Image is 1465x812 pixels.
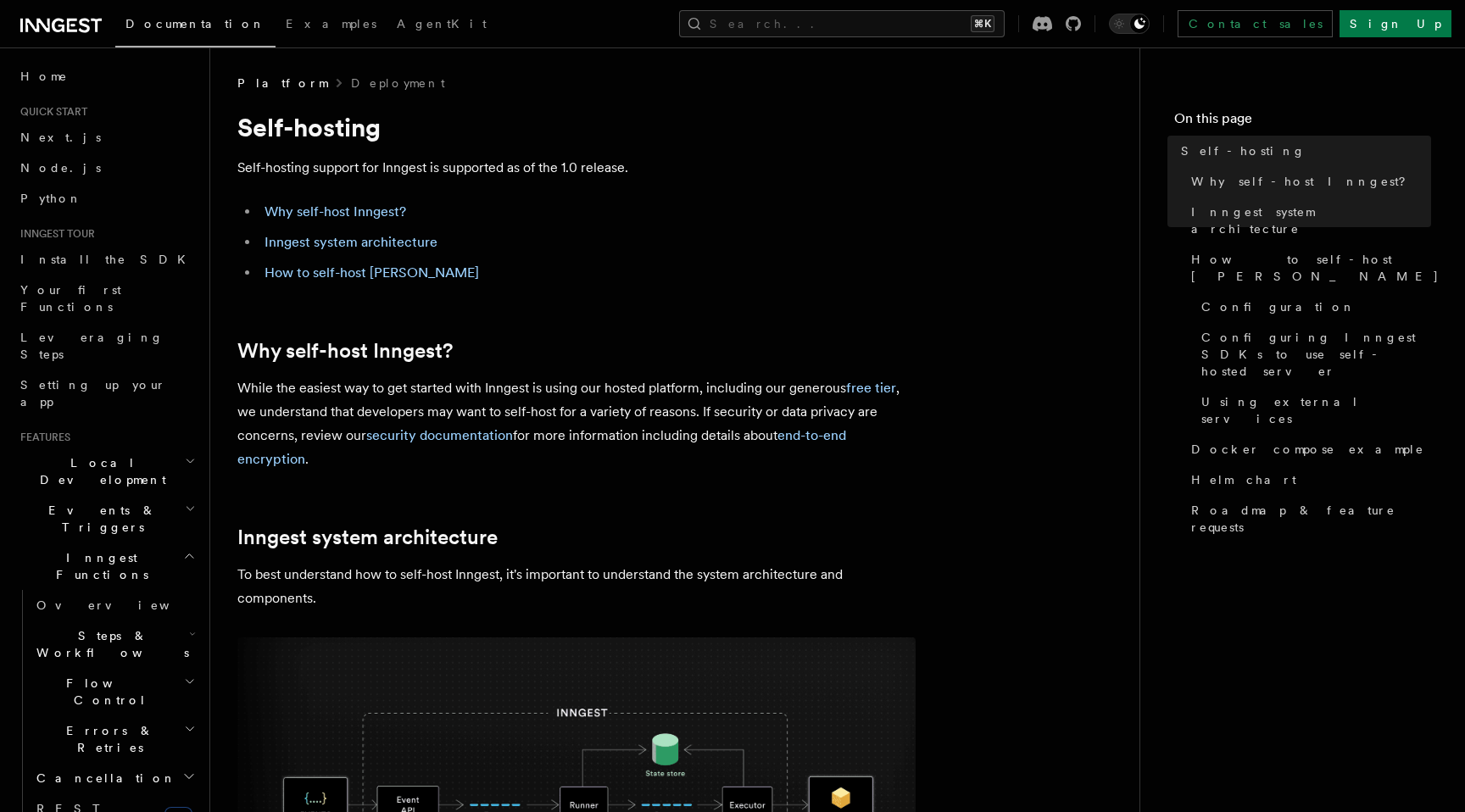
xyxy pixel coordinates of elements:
[351,75,445,92] a: Deployment
[20,378,166,409] span: Setting up your app
[237,526,498,549] a: Inngest system architecture
[1191,502,1431,536] span: Roadmap & feature requests
[20,131,101,144] span: Next.js
[14,105,87,119] span: Quick start
[20,68,68,85] span: Home
[1340,10,1451,37] a: Sign Up
[14,61,199,92] a: Home
[1178,10,1333,37] a: Contact sales
[14,322,199,370] a: Leveraging Steps
[1195,292,1431,322] a: Configuration
[14,502,185,536] span: Events & Triggers
[20,253,196,266] span: Install the SDK
[14,244,199,275] a: Install the SDK
[387,5,497,46] a: AgentKit
[14,495,199,542] button: Events & Triggers
[14,370,199,417] a: Setting up your app
[276,5,387,46] a: Examples
[1191,251,1440,285] span: How to self-host [PERSON_NAME]
[14,448,199,495] button: Local Development
[237,563,916,610] p: To best understand how to self-host Inngest, it's important to understand the system architecture...
[1195,322,1431,387] a: Configuring Inngest SDKs to use self-hosted server
[125,17,265,31] span: Documentation
[1201,298,1356,315] span: Configuration
[14,122,199,153] a: Next.js
[30,675,184,709] span: Flow Control
[1181,142,1306,159] span: Self-hosting
[14,227,95,241] span: Inngest tour
[1201,329,1431,380] span: Configuring Inngest SDKs to use self-hosted server
[14,183,199,214] a: Python
[1191,471,1296,488] span: Helm chart
[30,770,176,787] span: Cancellation
[1184,495,1431,542] a: Roadmap & feature requests
[30,668,199,715] button: Flow Control
[30,627,189,661] span: Steps & Workflows
[265,264,479,281] a: How to self-host [PERSON_NAME]
[265,203,406,220] a: Why self-host Inngest?
[20,283,121,314] span: Your first Functions
[1191,441,1424,458] span: Docker compose example
[237,156,916,180] p: Self-hosting support for Inngest is supported as of the 1.0 release.
[1174,136,1431,166] a: Self-hosting
[1184,197,1431,244] a: Inngest system architecture
[20,331,164,361] span: Leveraging Steps
[30,590,199,620] a: Overview
[14,542,199,590] button: Inngest Functions
[237,376,916,471] p: While the easiest way to get started with Inngest is using our hosted platform, including our gen...
[14,275,199,322] a: Your first Functions
[971,15,994,32] kbd: ⌘K
[397,17,487,31] span: AgentKit
[366,427,513,443] a: security documentation
[36,598,211,612] span: Overview
[30,722,184,756] span: Errors & Retries
[14,454,185,488] span: Local Development
[1109,14,1150,34] button: Toggle dark mode
[1195,387,1431,434] a: Using external services
[237,112,916,142] h1: Self-hosting
[265,234,437,250] a: Inngest system architecture
[1191,173,1418,190] span: Why self-host Inngest?
[1191,203,1431,237] span: Inngest system architecture
[30,763,199,793] button: Cancellation
[846,380,896,396] a: free tier
[1174,108,1431,136] h4: On this page
[14,153,199,183] a: Node.js
[30,715,199,763] button: Errors & Retries
[14,431,70,444] span: Features
[1184,464,1431,495] a: Helm chart
[679,10,1005,37] button: Search...⌘K
[14,549,183,583] span: Inngest Functions
[237,339,453,363] a: Why self-host Inngest?
[30,620,199,668] button: Steps & Workflows
[237,75,327,92] span: Platform
[20,161,101,175] span: Node.js
[1184,434,1431,464] a: Docker compose example
[1201,393,1431,427] span: Using external services
[1184,166,1431,197] a: Why self-host Inngest?
[1184,244,1431,292] a: How to self-host [PERSON_NAME]
[286,17,376,31] span: Examples
[115,5,276,47] a: Documentation
[20,192,82,205] span: Python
